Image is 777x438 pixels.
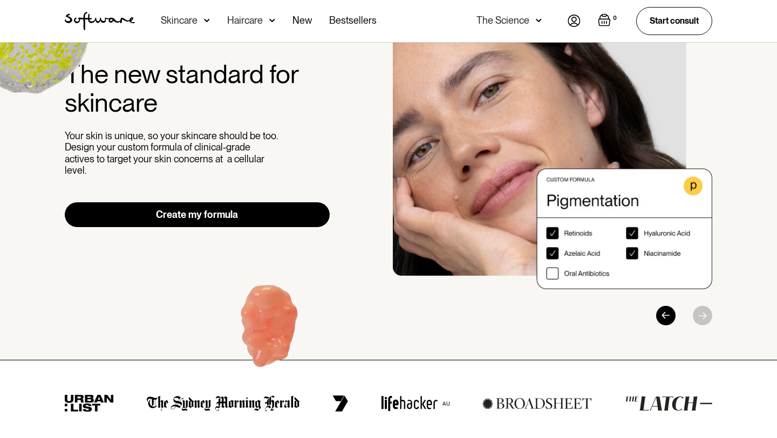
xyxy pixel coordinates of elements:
[227,15,263,26] div: Haircare
[598,13,619,29] a: Open empty cart
[65,60,330,117] h2: The new standard for skincare
[269,15,275,26] img: arrow down
[204,15,210,26] img: arrow down
[65,202,330,227] a: Create my formula
[161,15,197,26] div: Skincare
[625,396,712,411] img: the latch logo
[536,15,542,26] img: arrow down
[476,15,529,26] div: The Science
[611,13,619,23] div: 0
[202,264,336,396] img: Hydroquinone (skin lightening agent)
[65,130,281,176] p: Your skin is unique, so your skincare should be too. Design your custom formula of clinical-grade...
[65,12,135,30] a: home
[636,7,712,35] a: Start consult
[482,398,592,409] img: broadsheet logo
[65,395,114,412] img: urban list logo
[65,12,135,30] img: Software Logo
[147,395,299,412] img: the Sydney morning herald logo
[381,395,449,412] img: lifehacker logo
[656,306,676,325] div: Previous slide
